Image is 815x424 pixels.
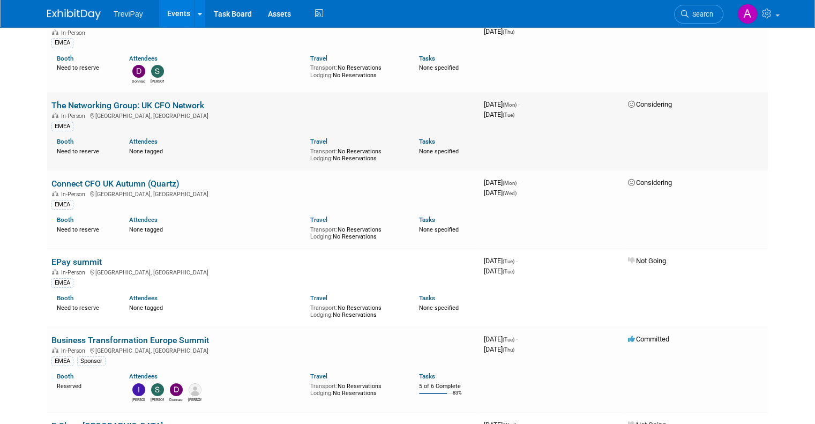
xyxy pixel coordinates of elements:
[51,122,73,131] div: EMEA
[310,381,403,397] div: No Reservations No Reservations
[503,190,517,196] span: (Wed)
[484,267,514,275] span: [DATE]
[51,335,209,345] a: Business Transformation Europe Summit
[310,138,327,145] a: Travel
[419,55,435,62] a: Tasks
[310,148,338,155] span: Transport:
[151,78,164,84] div: Sara Ouhsine
[310,302,403,319] div: No Reservations No Reservations
[129,138,158,145] a: Attendees
[129,224,302,234] div: None tagged
[310,62,403,79] div: No Reservations No Reservations
[310,224,403,241] div: No Reservations No Reservations
[503,258,514,264] span: (Tue)
[484,110,514,118] span: [DATE]
[503,29,514,35] span: (Thu)
[129,55,158,62] a: Attendees
[310,390,333,397] span: Lodging:
[189,383,201,396] img: Martha Salinas
[310,373,327,380] a: Travel
[518,178,520,187] span: -
[51,267,475,276] div: [GEOGRAPHIC_DATA], [GEOGRAPHIC_DATA]
[51,189,475,198] div: [GEOGRAPHIC_DATA], [GEOGRAPHIC_DATA]
[516,257,518,265] span: -
[419,383,475,390] div: 5 of 6 Complete
[484,27,514,35] span: [DATE]
[51,278,73,288] div: EMEA
[57,302,113,312] div: Need to reserve
[419,64,459,71] span: None specified
[188,396,201,403] div: Martha Salinas
[132,65,145,78] img: Donnachad Krüger
[61,347,88,354] span: In-Person
[129,216,158,224] a: Attendees
[57,146,113,155] div: Need to reserve
[310,233,333,240] span: Lodging:
[516,335,518,343] span: -
[737,4,758,24] img: Alen Lovric
[52,113,58,118] img: In-Person Event
[310,155,333,162] span: Lodging:
[114,10,143,18] span: TreviPay
[57,138,73,145] a: Booth
[310,294,327,302] a: Travel
[628,100,672,108] span: Considering
[484,335,518,343] span: [DATE]
[310,226,338,233] span: Transport:
[132,78,145,84] div: Donnachad Krüger
[419,373,435,380] a: Tasks
[170,383,183,396] img: Donnachad Krüger
[61,269,88,276] span: In-Person
[310,311,333,318] span: Lodging:
[132,383,145,396] img: Inez Berkhof
[628,257,666,265] span: Not Going
[419,216,435,224] a: Tasks
[151,396,164,403] div: Sara Ouhsine
[419,138,435,145] a: Tasks
[51,100,204,110] a: The Networking Group: UK CFO Network
[47,9,101,20] img: ExhibitDay
[484,257,518,265] span: [DATE]
[57,62,113,72] div: Need to reserve
[628,178,672,187] span: Considering
[419,294,435,302] a: Tasks
[61,29,88,36] span: In-Person
[51,111,475,120] div: [GEOGRAPHIC_DATA], [GEOGRAPHIC_DATA]
[310,304,338,311] span: Transport:
[503,102,517,108] span: (Mon)
[484,178,520,187] span: [DATE]
[57,224,113,234] div: Need to reserve
[310,383,338,390] span: Transport:
[310,146,403,162] div: No Reservations No Reservations
[57,373,73,380] a: Booth
[57,55,73,62] a: Booth
[310,55,327,62] a: Travel
[51,356,73,366] div: EMEA
[52,269,58,274] img: In-Person Event
[52,191,58,196] img: In-Person Event
[52,347,58,353] img: In-Person Event
[453,390,462,405] td: 83%
[484,189,517,197] span: [DATE]
[503,180,517,186] span: (Mon)
[151,383,164,396] img: Sara Ouhsine
[129,302,302,312] div: None tagged
[51,38,73,48] div: EMEA
[61,113,88,120] span: In-Person
[419,304,459,311] span: None specified
[419,226,459,233] span: None specified
[51,178,180,189] a: Connect CFO UK Autumn (Quartz)
[129,294,158,302] a: Attendees
[77,356,106,366] div: Sponsor
[57,294,73,302] a: Booth
[503,269,514,274] span: (Tue)
[503,347,514,353] span: (Thu)
[689,10,713,18] span: Search
[129,146,302,155] div: None tagged
[57,381,113,390] div: Reserved
[674,5,723,24] a: Search
[51,200,73,210] div: EMEA
[628,335,669,343] span: Committed
[151,65,164,78] img: Sara Ouhsine
[419,148,459,155] span: None specified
